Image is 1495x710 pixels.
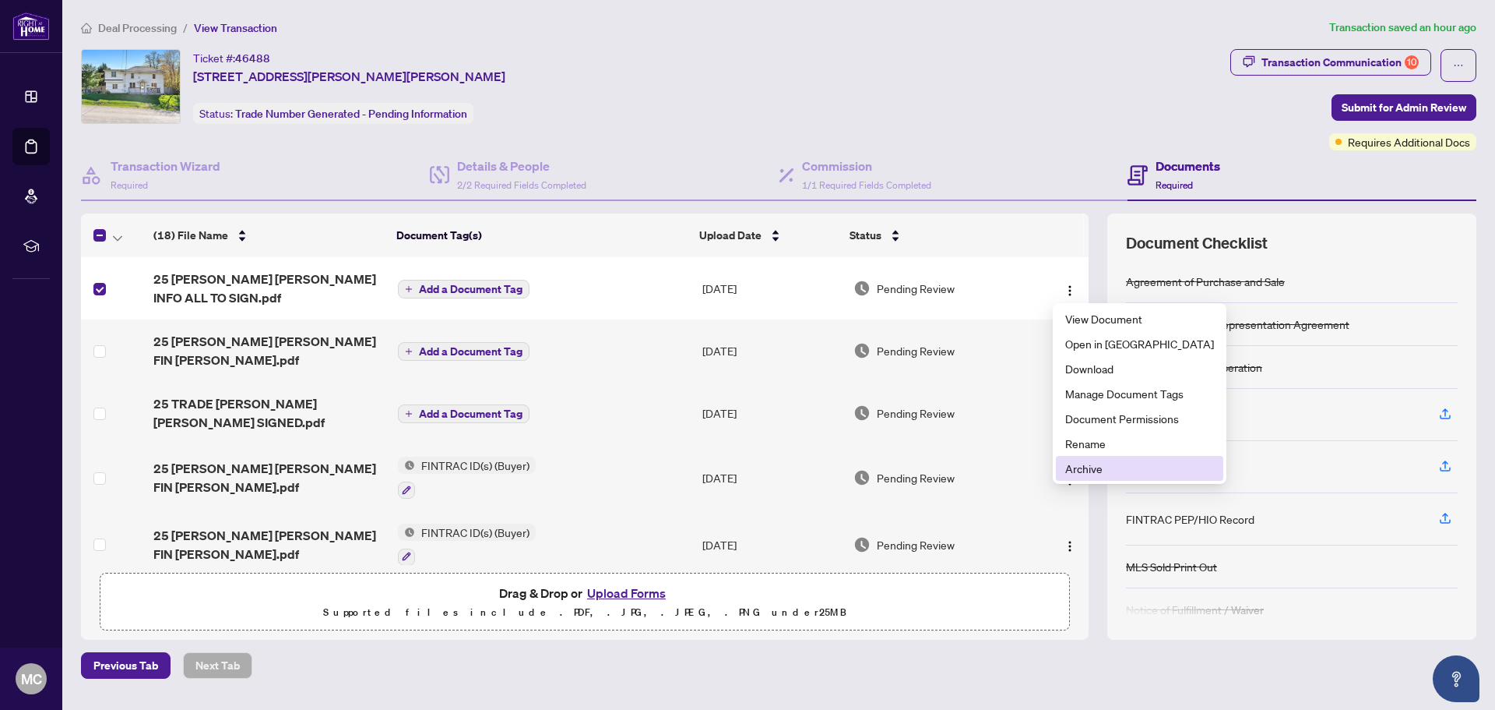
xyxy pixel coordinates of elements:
[147,214,390,257] th: (18) File Name
[415,524,536,541] span: FINTRAC ID(s) (Buyer)
[582,583,670,603] button: Upload Forms
[853,469,871,486] img: Document Status
[398,404,529,424] button: Add a Document Tag
[111,157,220,175] h4: Transaction Wizard
[696,444,847,511] td: [DATE]
[398,342,529,361] button: Add a Document Tag
[802,179,931,191] span: 1/1 Required Fields Completed
[1261,50,1419,75] div: Transaction Communication
[696,382,847,444] td: [DATE]
[850,227,881,244] span: Status
[853,280,871,297] img: Document Status
[1065,460,1214,477] span: Archive
[699,227,762,244] span: Upload Date
[1065,410,1214,427] span: Document Permissions
[1064,284,1076,297] img: Logo
[1329,19,1476,37] article: Transaction saved an hour ago
[21,668,42,690] span: MC
[153,459,385,496] span: 25 [PERSON_NAME] [PERSON_NAME] FIN [PERSON_NAME].pdf
[82,50,180,123] img: IMG-E12147736_1.jpg
[153,394,385,432] span: 25 TRADE [PERSON_NAME] [PERSON_NAME] SIGNED.pdf
[457,157,586,175] h4: Details & People
[110,603,1060,622] p: Supported files include .PDF, .JPG, .JPEG, .PNG under 25 MB
[1057,532,1082,557] button: Logo
[415,457,536,474] span: FINTRAC ID(s) (Buyer)
[111,179,148,191] span: Required
[235,107,467,121] span: Trade Number Generated - Pending Information
[853,342,871,359] img: Document Status
[1057,276,1082,301] button: Logo
[193,67,505,86] span: [STREET_ADDRESS][PERSON_NAME][PERSON_NAME]
[153,227,228,244] span: (18) File Name
[877,280,955,297] span: Pending Review
[183,652,252,679] button: Next Tab
[93,653,158,678] span: Previous Tab
[12,12,50,41] img: logo
[1065,435,1214,452] span: Rename
[696,511,847,578] td: [DATE]
[1331,94,1476,121] button: Submit for Admin Review
[81,23,92,34] span: home
[398,524,415,541] img: Status Icon
[81,652,171,679] button: Previous Tab
[419,408,522,419] span: Add a Document Tag
[843,214,1031,257] th: Status
[1065,335,1214,352] span: Open in [GEOGRAPHIC_DATA]
[419,346,522,357] span: Add a Document Tag
[877,342,955,359] span: Pending Review
[1065,310,1214,327] span: View Document
[405,348,413,355] span: plus
[1453,60,1464,71] span: ellipsis
[1405,55,1419,69] div: 10
[1156,157,1220,175] h4: Documents
[877,404,955,422] span: Pending Review
[499,583,670,603] span: Drag & Drop or
[1433,655,1479,702] button: Open asap
[405,410,413,418] span: plus
[398,280,529,298] button: Add a Document Tag
[802,157,931,175] h4: Commission
[193,49,270,67] div: Ticket #:
[153,526,385,563] span: 25 [PERSON_NAME] [PERSON_NAME] FIN [PERSON_NAME].pdf
[1126,510,1254,528] div: FINTRAC PEP/HIO Record
[696,320,847,382] td: [DATE]
[398,404,529,423] button: Add a Document Tag
[1348,133,1470,150] span: Requires Additional Docs
[693,214,843,257] th: Upload Date
[193,103,473,124] div: Status:
[390,214,694,257] th: Document Tag(s)
[853,536,871,553] img: Document Status
[153,270,385,307] span: 25 [PERSON_NAME] [PERSON_NAME] INFO ALL TO SIGN.pdf
[1126,232,1268,254] span: Document Checklist
[1065,360,1214,377] span: Download
[98,21,177,35] span: Deal Processing
[853,404,871,422] img: Document Status
[398,524,536,566] button: Status IconFINTRAC ID(s) (Buyer)
[153,332,385,369] span: 25 [PERSON_NAME] [PERSON_NAME] FIN [PERSON_NAME].pdf
[398,457,536,499] button: Status IconFINTRAC ID(s) (Buyer)
[405,285,413,293] span: plus
[398,457,415,474] img: Status Icon
[1126,316,1349,333] div: Buyer Designated Representation Agreement
[235,51,270,65] span: 46488
[100,574,1069,631] span: Drag & Drop orUpload FormsSupported files include .PDF, .JPG, .JPEG, .PNG under25MB
[398,341,529,362] button: Add a Document Tag
[194,21,277,35] span: View Transaction
[877,536,955,553] span: Pending Review
[457,179,586,191] span: 2/2 Required Fields Completed
[1156,179,1193,191] span: Required
[877,469,955,486] span: Pending Review
[183,19,188,37] li: /
[1230,49,1431,76] button: Transaction Communication10
[696,257,847,320] td: [DATE]
[1064,540,1076,553] img: Logo
[398,279,529,299] button: Add a Document Tag
[1126,273,1285,290] div: Agreement of Purchase and Sale
[1126,558,1217,575] div: MLS Sold Print Out
[1342,95,1466,120] span: Submit for Admin Review
[419,284,522,295] span: Add a Document Tag
[1065,385,1214,402] span: Manage Document Tags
